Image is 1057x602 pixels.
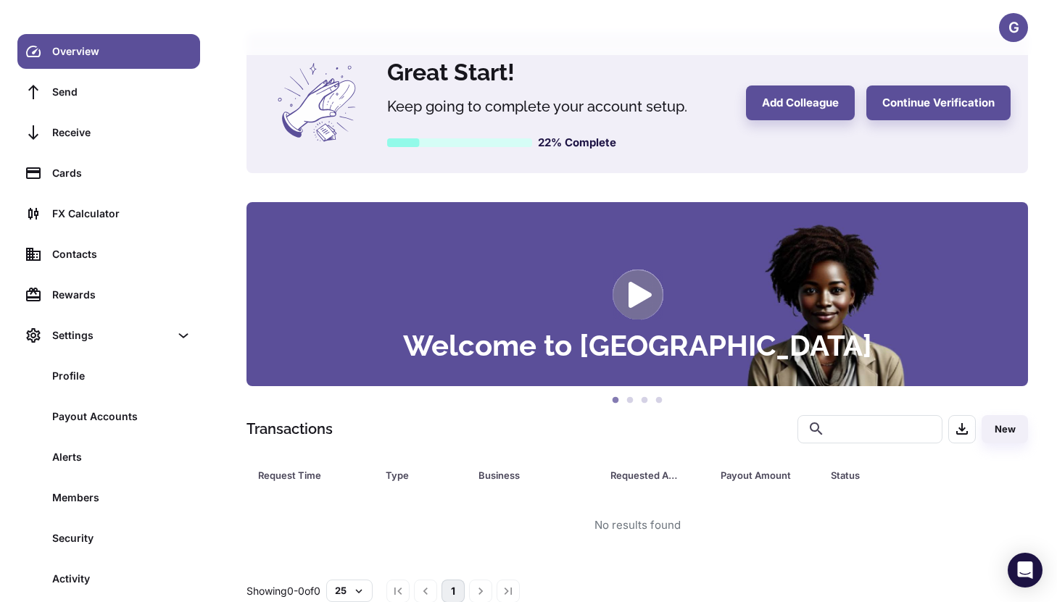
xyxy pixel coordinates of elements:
[52,246,191,262] div: Contacts
[258,465,368,485] span: Request Time
[610,465,684,485] div: Requested Amount
[746,85,855,120] button: Add Colleague
[17,196,200,231] a: FX Calculator
[52,327,170,343] div: Settings
[831,465,949,485] div: Status
[403,331,872,360] h3: Welcome to [GEOGRAPHIC_DATA]
[652,393,666,408] button: 4
[637,393,652,408] button: 3
[17,318,200,353] div: Settings
[623,393,637,408] button: 2
[17,440,200,475] a: Alerts
[721,465,813,485] span: Payout Amount
[17,115,200,150] a: Receive
[326,580,373,601] button: 25
[52,84,191,100] div: Send
[52,43,191,59] div: Overview
[52,490,191,506] div: Members
[386,465,442,485] div: Type
[52,449,191,465] div: Alerts
[258,465,349,485] div: Request Time
[831,465,968,485] span: Status
[721,465,795,485] div: Payout Amount
[17,561,200,596] a: Activity
[17,75,200,109] a: Send
[17,521,200,556] a: Security
[538,135,616,151] h6: 22% Complete
[386,465,461,485] span: Type
[52,206,191,222] div: FX Calculator
[52,125,191,141] div: Receive
[17,156,200,191] a: Cards
[52,530,191,546] div: Security
[52,287,191,303] div: Rewards
[610,465,703,485] span: Requested Amount
[17,399,200,434] a: Payout Accounts
[17,277,200,312] a: Rewards
[982,415,1028,443] button: New
[246,583,320,599] p: Showing 0-0 of 0
[387,96,729,117] h5: Keep going to complete your account setup.
[52,165,191,181] div: Cards
[17,34,200,69] a: Overview
[594,517,681,534] div: No results found
[999,13,1028,42] button: G
[17,237,200,272] a: Contacts
[1008,553,1043,588] div: Open Intercom Messenger
[387,55,729,90] h4: Great Start!
[246,418,333,440] h1: Transactions
[52,409,191,425] div: Payout Accounts
[52,571,191,587] div: Activity
[17,480,200,515] a: Members
[17,359,200,393] a: Profile
[52,368,191,384] div: Profile
[608,393,623,408] button: 1
[866,85,1011,120] button: Continue Verification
